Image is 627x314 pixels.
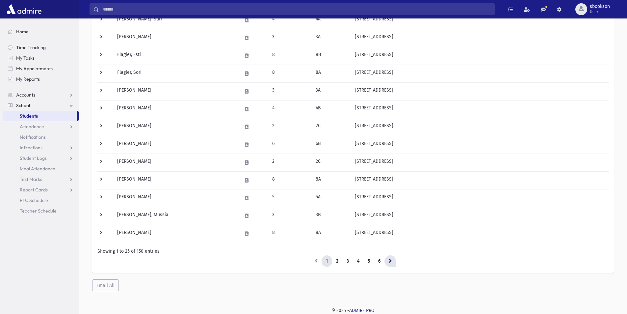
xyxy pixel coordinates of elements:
td: 8 [268,65,312,82]
a: 6 [374,255,385,267]
span: My Appointments [16,66,53,71]
td: 8B [312,47,351,65]
td: [STREET_ADDRESS] [351,65,609,82]
a: 2 [332,255,343,267]
td: 3B [312,207,351,225]
span: Infractions [20,145,42,151]
td: 3 [268,207,312,225]
td: Flagler, Sori [113,65,238,82]
td: 8A [312,225,351,243]
td: 2 [268,118,312,136]
td: 2 [268,154,312,171]
td: 6 [268,136,312,154]
button: Email All [92,279,119,291]
span: Accounts [16,92,35,98]
a: Notifications [3,132,79,142]
td: [STREET_ADDRESS] [351,154,609,171]
td: [PERSON_NAME] [113,29,238,47]
td: 8A [312,65,351,82]
td: Flagler, Esti [113,47,238,65]
a: Teacher Schedule [3,206,79,216]
div: Showing 1 to 25 of 150 entries [97,248,609,255]
td: [STREET_ADDRESS] [351,11,609,29]
td: 4 [268,11,312,29]
td: [PERSON_NAME] [113,100,238,118]
td: 4A [312,11,351,29]
td: 4B [312,100,351,118]
td: 2C [312,118,351,136]
a: Attendance [3,121,79,132]
a: Home [3,26,79,37]
a: Report Cards [3,185,79,195]
td: 8 [268,47,312,65]
span: Student Logs [20,155,47,161]
a: Infractions [3,142,79,153]
td: [PERSON_NAME] [113,82,238,100]
a: Accounts [3,90,79,100]
td: 8 [268,171,312,189]
td: [STREET_ADDRESS] [351,207,609,225]
a: PTC Schedule [3,195,79,206]
a: Student Logs [3,153,79,163]
a: My Appointments [3,63,79,74]
span: My Tasks [16,55,35,61]
td: 2C [312,154,351,171]
span: School [16,102,30,108]
td: 4 [268,100,312,118]
a: My Tasks [3,53,79,63]
a: Meal Attendance [3,163,79,174]
td: [PERSON_NAME] [113,189,238,207]
td: 3A [312,29,351,47]
td: [PERSON_NAME] [113,171,238,189]
td: [PERSON_NAME] [113,136,238,154]
td: [PERSON_NAME], Suri [113,11,238,29]
span: Home [16,29,29,35]
td: 5 [268,189,312,207]
span: sbookson [590,4,610,9]
span: User [590,9,610,14]
td: [STREET_ADDRESS] [351,225,609,243]
a: ADMIRE PRO [349,308,375,313]
td: 3A [312,82,351,100]
td: [STREET_ADDRESS] [351,29,609,47]
td: 3 [268,82,312,100]
td: [STREET_ADDRESS] [351,118,609,136]
td: [STREET_ADDRESS] [351,189,609,207]
span: Students [20,113,38,119]
td: [STREET_ADDRESS] [351,100,609,118]
a: Students [3,111,77,121]
div: © 2025 - [90,307,616,314]
span: Time Tracking [16,44,46,50]
a: 5 [363,255,374,267]
td: [PERSON_NAME] [113,154,238,171]
a: 3 [342,255,353,267]
span: Attendance [20,124,44,129]
a: School [3,100,79,111]
span: Meal Attendance [20,166,55,172]
span: Test Marks [20,176,42,182]
img: AdmirePro [5,3,43,16]
td: 3 [268,29,312,47]
a: Time Tracking [3,42,79,53]
a: 4 [353,255,364,267]
td: [STREET_ADDRESS] [351,47,609,65]
span: Report Cards [20,187,48,193]
a: My Reports [3,74,79,84]
span: Teacher Schedule [20,208,57,214]
input: Search [99,3,494,15]
td: [STREET_ADDRESS] [351,82,609,100]
td: 5A [312,189,351,207]
td: [PERSON_NAME] [113,118,238,136]
span: Notifications [20,134,46,140]
span: My Reports [16,76,40,82]
td: [PERSON_NAME], Mussia [113,207,238,225]
a: Test Marks [3,174,79,185]
td: 8A [312,171,351,189]
span: PTC Schedule [20,197,48,203]
td: 8 [268,225,312,243]
td: [PERSON_NAME] [113,225,238,243]
td: 6B [312,136,351,154]
td: [STREET_ADDRESS] [351,171,609,189]
td: [STREET_ADDRESS] [351,136,609,154]
a: 1 [322,255,332,267]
